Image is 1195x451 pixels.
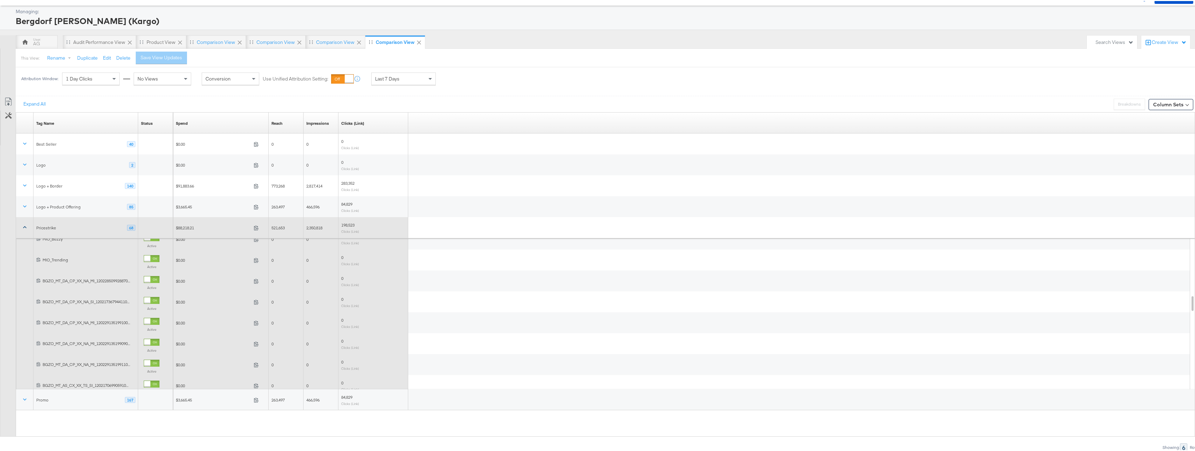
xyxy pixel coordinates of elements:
[144,326,159,331] label: Active
[271,361,274,366] span: 0
[144,368,159,373] label: Active
[341,316,343,322] span: 0
[66,75,92,81] span: 1 Day Clicks
[306,182,322,188] span: 2,817,414
[127,203,135,209] div: 85
[77,54,98,60] button: Duplicate
[263,75,328,81] label: Use Unified Attribution Setting:
[18,97,51,109] button: Expand All
[316,38,354,45] div: Comparison View
[43,298,135,304] a: BGZO_MT_DA_CP_XX_NA_SI_120217367944110614-SingleImage - created on January 15th 2025
[341,120,364,125] a: The number of clicks on links appearing on your ad or Page that direct people to your sites off F...
[144,305,159,310] label: Active
[341,228,359,232] sub: Clicks (Link)
[42,51,79,63] button: Rename
[43,340,135,346] a: BGZO_MT_DA_CP_XX_NA_MI_120229135199090614-MIO-V1 - created on June 11th 2025
[341,159,343,164] span: 0
[341,240,359,244] sub: Clicks (Link)
[43,256,135,262] a: MIO_Trending - created on August 18th 2025
[176,396,251,402] span: $3,665.45
[129,161,135,167] div: 2
[144,284,159,289] label: Active
[271,396,285,402] span: 263,497
[271,257,274,262] span: 0
[271,161,274,167] span: 0
[21,75,59,80] div: Attribution Window:
[341,145,359,149] sub: Clicks (Link)
[271,298,274,304] span: 0
[341,400,359,405] sub: Clicks (Link)
[36,182,62,188] div: Logo + Border
[256,38,295,45] div: Comparison View
[341,358,343,364] span: 0
[341,344,359,349] sub: Clicks (Link)
[176,319,251,324] span: $0.00
[341,323,359,328] sub: Clicks (Link)
[43,361,135,367] a: BGZO_MT_DA_CP_XX_NA_MI_120229135199110614-MIO-V2 - created on June 11th 2025
[1162,444,1180,449] div: Showing:
[341,393,352,399] span: 84,829
[144,347,159,352] label: Active
[341,365,359,369] sub: Clicks (Link)
[1096,38,1134,45] div: Search Views
[341,166,359,170] sub: Clicks (Link)
[176,161,251,167] span: $0.00
[176,203,251,208] span: $3,665.45
[36,161,46,167] div: Logo
[125,182,135,188] div: 140
[341,120,364,125] div: Clicks (Link)
[271,340,274,345] span: 0
[103,54,111,60] button: Edit
[306,382,308,387] span: 0
[1149,98,1193,109] button: Column Sets
[271,182,285,188] span: 773,268
[16,14,1192,26] div: Bergdorf [PERSON_NAME] (Kargo)
[271,277,274,283] span: 0
[190,39,194,43] div: Drag to reorder tab
[176,140,251,146] span: $0.00
[43,319,135,325] a: BGZO_MT_DA_CP_XX_NA_MI_120229135199100614-MIO-V3 - created on June 11th 2025
[127,224,135,230] div: 68
[271,203,285,208] span: 263,497
[36,140,57,146] div: Best Seller
[306,277,308,283] span: 0
[36,203,81,209] div: Logo + Product Offering
[341,254,343,259] span: 0
[341,138,343,143] span: 0
[309,39,313,43] div: Drag to reorder tab
[341,296,343,301] span: 0
[341,179,354,185] span: 283,352
[206,75,231,81] span: Conversion
[341,379,343,384] span: 0
[306,257,308,262] span: 0
[43,277,135,283] a: BGZO_MT_DA_CP_XX_NA_MI_120228509928870614-MIO - created on June 3rd 2025
[306,203,320,208] span: 466,596
[341,261,359,265] sub: Clicks (Link)
[306,340,308,345] span: 0
[176,298,251,304] span: $0.00
[176,382,251,387] span: $0.00
[36,120,54,125] a: Tag Name
[271,120,283,125] a: The number of people your ad was served to.
[141,120,153,125] div: Status
[306,224,322,229] span: 2,350,818
[73,38,125,45] div: Audit Performance View
[271,319,274,324] span: 0
[341,337,343,343] span: 0
[341,282,359,286] sub: Clicks (Link)
[176,120,188,125] div: Spend
[16,7,1192,14] div: Managing:
[341,186,359,191] sub: Clicks (Link)
[1180,442,1187,451] div: 6
[36,224,56,230] div: Pricestrike
[306,140,308,146] span: 0
[341,275,343,280] span: 0
[176,340,251,345] span: $0.00
[21,54,39,60] div: This View:
[249,39,253,43] div: Drag to reorder tab
[116,54,130,60] button: Delete
[66,39,70,43] div: Drag to reorder tab
[176,257,251,262] span: $0.00
[176,224,251,229] span: $88,218.21
[176,361,251,366] span: $0.00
